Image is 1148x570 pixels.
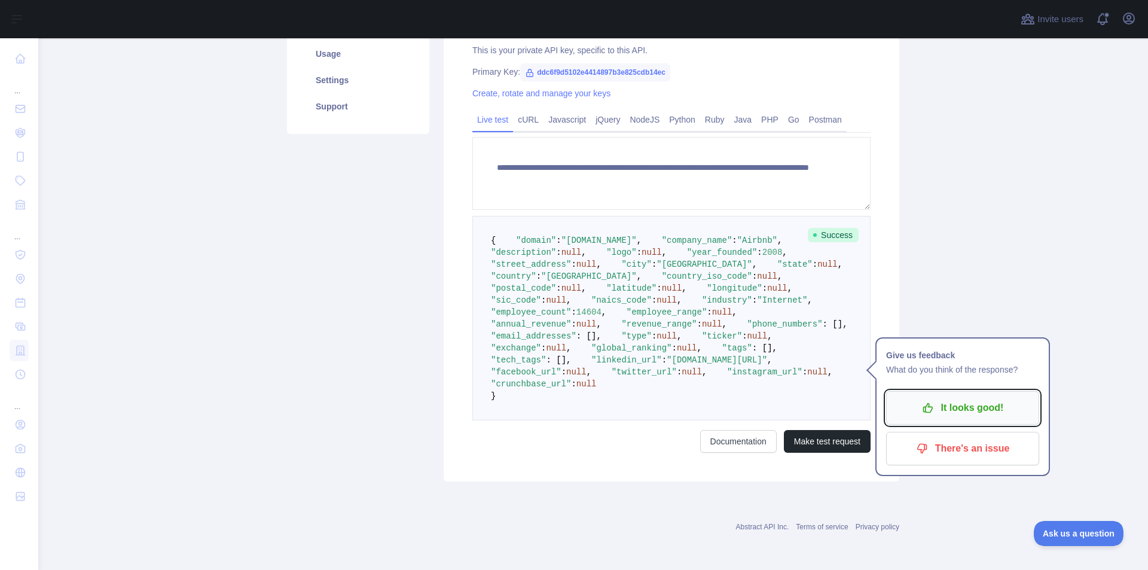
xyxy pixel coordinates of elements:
span: null [747,331,768,341]
span: null [757,272,777,281]
span: "revenue_range" [621,319,697,329]
span: null [662,284,682,293]
p: What do you think of the response? [886,362,1039,377]
span: : [752,295,757,305]
span: null [576,319,597,329]
span: "crunchbase_url" [491,379,571,389]
span: , [662,248,667,257]
div: ... [10,218,29,242]
span: , [767,355,772,365]
span: 14604 [576,307,602,317]
span: } [491,391,496,401]
span: null [566,367,587,377]
span: "[GEOGRAPHIC_DATA]" [541,272,637,281]
button: Make test request [784,430,871,453]
span: , [722,319,727,329]
span: "employee_count" [491,307,571,317]
span: , [637,236,642,245]
span: : [652,260,657,269]
span: null [657,331,677,341]
div: This is your private API key, specific to this API. [472,44,871,56]
span: null [817,260,838,269]
span: "[DOMAIN_NAME]" [561,236,637,245]
a: Create, rotate and manage your keys [472,89,610,98]
a: Support [301,93,415,120]
span: "year_founded" [687,248,758,257]
span: : [], [576,331,602,341]
a: Live test [472,110,513,129]
div: ... [10,72,29,96]
span: { [491,236,496,245]
span: null [576,379,597,389]
span: : [762,284,767,293]
span: : [637,248,642,257]
span: "exchange" [491,343,541,353]
span: "company_name" [662,236,732,245]
span: "logo" [606,248,636,257]
span: Invite users [1037,13,1083,26]
span: "linkedin_url" [591,355,662,365]
a: Settings [301,67,415,93]
span: : [536,272,541,281]
span: "country_iso_code" [662,272,752,281]
span: : [556,248,561,257]
span: , [596,319,601,329]
span: "facebook_url" [491,367,561,377]
a: Terms of service [796,523,848,531]
span: "tech_tags" [491,355,546,365]
span: : [732,236,737,245]
span: null [767,284,787,293]
span: : [657,284,661,293]
span: "twitter_url" [612,367,677,377]
h1: Give us feedback [886,348,1039,362]
span: , [587,367,591,377]
span: : [813,260,817,269]
span: "[GEOGRAPHIC_DATA]" [657,260,752,269]
span: "global_ranking" [591,343,671,353]
span: : [571,319,576,329]
span: : [571,260,576,269]
span: null [561,248,582,257]
span: , [566,343,571,353]
a: Go [783,110,804,129]
button: It looks good! [886,391,1039,425]
span: null [677,343,697,353]
span: "city" [621,260,651,269]
span: null [657,295,677,305]
span: , [767,331,772,341]
span: : [561,367,566,377]
span: null [576,260,597,269]
span: null [561,284,582,293]
a: Documentation [700,430,777,453]
span: , [697,343,701,353]
span: : [], [546,355,571,365]
span: null [682,367,702,377]
iframe: Toggle Customer Support [1034,521,1124,546]
span: "industry" [702,295,752,305]
span: : [541,343,546,353]
span: "phone_numbers" [747,319,823,329]
span: "domain" [516,236,556,245]
p: It looks good! [895,398,1030,418]
span: "email_addresses" [491,331,576,341]
a: jQuery [591,110,625,129]
span: "[DOMAIN_NAME][URL]" [667,355,767,365]
span: , [682,284,686,293]
span: : [652,295,657,305]
span: null [546,295,566,305]
span: , [782,248,787,257]
span: : [677,367,682,377]
span: : [697,319,701,329]
span: : [571,307,576,317]
span: , [838,260,842,269]
span: : [571,379,576,389]
span: "Airbnb" [737,236,777,245]
span: "employee_range" [627,307,707,317]
span: null [702,319,722,329]
span: , [807,295,812,305]
span: , [702,367,707,377]
span: "latitude" [606,284,657,293]
span: , [566,295,571,305]
a: Abstract API Inc. [736,523,789,531]
span: , [581,248,586,257]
